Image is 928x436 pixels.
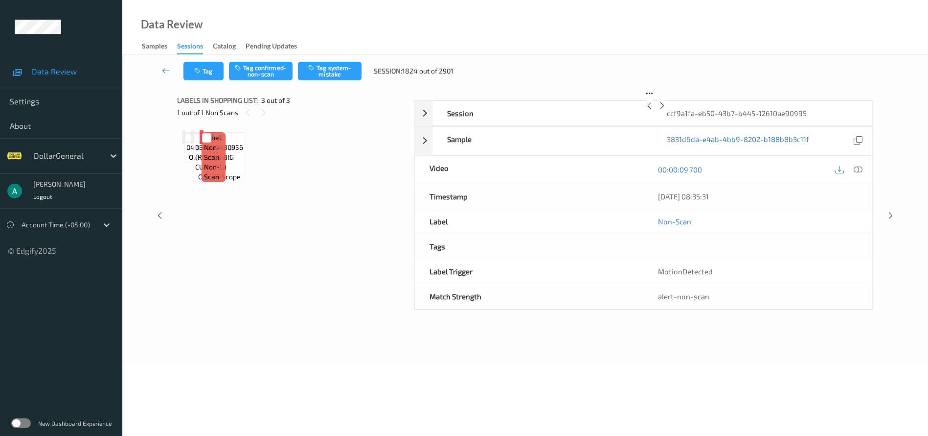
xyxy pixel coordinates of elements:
div: Label Trigger [415,259,644,284]
span: Label: Non-Scan [204,133,223,162]
span: Session: [374,66,402,76]
div: Tags [415,234,644,259]
div: Label [415,209,644,234]
a: Catalog [213,40,246,53]
div: Match Strength [415,284,644,309]
div: Sessions [177,41,203,54]
div: Timestamp [415,184,644,209]
a: Pending Updates [246,40,307,53]
span: 1824 out of 2901 [402,66,453,76]
div: Catalog [213,41,236,53]
a: Non-Scan [658,217,691,226]
button: Tag confirmed-non-scan [229,62,293,80]
div: Sessionccf9a1fa-eb50-43b7-b445-12610ae90995 [414,100,873,126]
button: Tag system-mistake [298,62,362,80]
a: Samples [142,40,177,53]
span: non-scan [204,162,223,182]
div: alert-non-scan [658,291,858,301]
span: 3 out of 3 [261,96,290,105]
span: Label: 034000430956 (REESES BIG CUP KING) [195,133,243,172]
span: out-of-scope [198,172,241,182]
div: 1 out of 1 Non Scans [177,106,407,119]
span: out-of-scope [189,152,231,162]
div: Video [415,156,644,184]
div: Pending Updates [246,41,297,53]
a: 3831d6da-e4ab-4bb9-8202-b188b8b3c11f [667,134,809,147]
div: Sample [432,127,653,155]
span: Labels in shopping list: [177,96,258,105]
div: MotionDetected [643,259,872,284]
div: Data Review [141,20,203,29]
button: Tag [183,62,224,80]
div: ccf9a1fa-eb50-43b7-b445-12610ae90995 [652,101,872,125]
a: 00:00:09.700 [658,165,702,174]
div: Sample3831d6da-e4ab-4bb9-8202-b188b8b3c11f [414,126,873,155]
div: Session [432,101,653,125]
a: Sessions [177,40,213,54]
div: [DATE] 08:35:31 [658,192,858,201]
div: Samples [142,41,167,53]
